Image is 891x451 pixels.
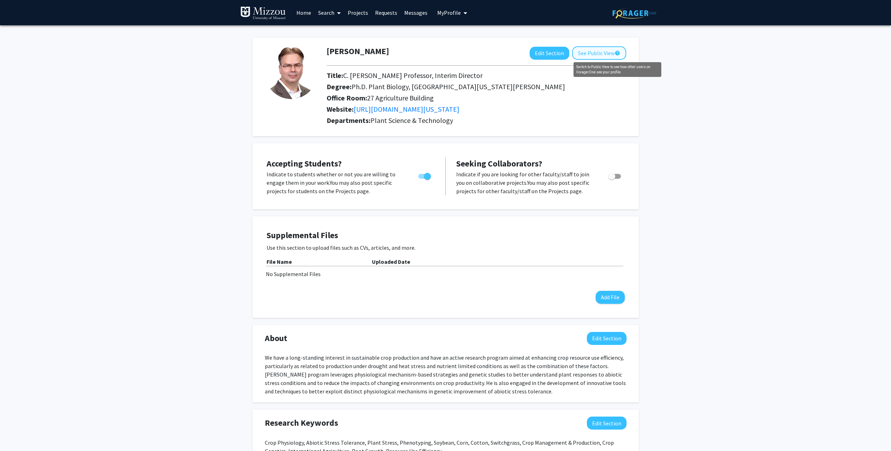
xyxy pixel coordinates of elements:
span: Seeking Collaborators? [456,158,542,169]
iframe: Chat [5,419,30,446]
span: C. [PERSON_NAME] Professor, Interim Director [343,71,483,80]
div: Toggle [605,170,625,181]
div: No Supplemental Files [266,270,625,278]
button: See Public View [572,46,626,60]
a: Projects [344,0,372,25]
p: Indicate if you are looking for other faculty/staff to join you on collaborative projects. You ma... [456,170,595,195]
button: Add File [596,291,625,304]
h2: Degree: [327,83,626,91]
button: Edit Research Keywords [587,417,627,430]
a: Search [315,0,344,25]
span: My Profile [437,9,461,16]
span: 27 Agriculture Building [367,93,434,102]
span: Accepting Students? [267,158,342,169]
div: We have a long-standing interest in sustainable crop production and have an active research progr... [265,353,627,396]
h2: Title: [327,71,626,80]
p: Indicate to students whether or not you are willing to engage them in your work. You may also pos... [267,170,405,195]
h2: Website: [327,105,626,113]
a: Home [293,0,315,25]
p: Use this section to upload files such as CVs, articles, and more. [267,243,625,252]
mat-icon: help [615,49,620,57]
span: About [265,332,287,345]
img: Profile Picture [265,46,317,99]
div: Switch to Public View to see how other users on ForagerOne see your profile. [574,62,661,77]
a: Requests [372,0,401,25]
h1: [PERSON_NAME] [327,46,389,57]
span: Research Keywords [265,417,338,429]
img: University of Missouri Logo [240,6,286,20]
b: Uploaded Date [372,258,410,265]
b: File Name [267,258,292,265]
a: Opens in a new tab [354,105,459,113]
button: Edit Section [530,47,569,60]
span: Ph.D. Plant Biology, [GEOGRAPHIC_DATA][US_STATE][PERSON_NAME] [352,82,565,91]
h2: Departments: [321,116,631,125]
a: Messages [401,0,431,25]
h4: Supplemental Files [267,230,625,241]
h2: Office Room: [327,94,626,102]
button: Edit About [587,332,627,345]
span: Plant Science & Technology [371,116,453,125]
img: ForagerOne Logo [612,8,656,19]
div: Toggle [415,170,435,181]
